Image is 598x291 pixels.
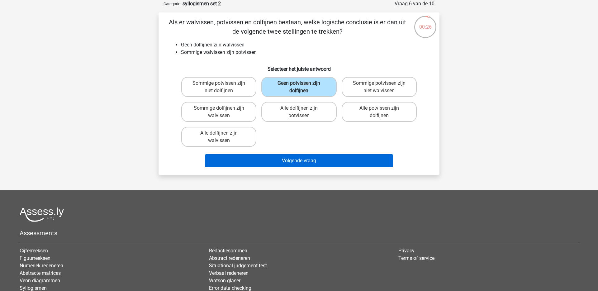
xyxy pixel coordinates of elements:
[342,77,417,97] label: Sommige potvissen zijn niet walvissen
[20,263,63,269] a: Numeriek redeneren
[20,285,47,291] a: Syllogismen
[398,255,434,261] a: Terms of service
[261,102,336,122] label: Alle dolfijnen zijn potvissen
[183,1,221,7] strong: syllogismen set 2
[209,248,247,254] a: Redactiesommen
[20,229,578,237] h5: Assessments
[181,49,430,56] li: Sommige walvissen zijn potvissen
[181,41,430,49] li: Geen dolfijnen zijn walvissen
[20,255,50,261] a: Figuurreeksen
[181,102,256,122] label: Sommige dolfijnen zijn walvissen
[20,278,60,284] a: Venn diagrammen
[181,77,256,97] label: Sommige potvissen zijn niet dolfijnen
[168,61,430,72] h6: Selecteer het juiste antwoord
[209,263,267,269] a: Situational judgement test
[261,77,336,97] label: Geen potvissen zijn dolfijnen
[414,15,437,31] div: 00:26
[168,17,406,36] p: Als er walvissen, potvissen en dolfijnen bestaan, welke logische conclusie is er dan uit de volge...
[20,207,64,222] img: Assessly logo
[398,248,415,254] a: Privacy
[181,127,256,147] label: Alle dolfijnen zijn walvissen
[209,278,240,284] a: Watson glaser
[209,270,249,276] a: Verbaal redeneren
[342,102,417,122] label: Alle potvissen zijn dolfijnen
[20,270,61,276] a: Abstracte matrices
[205,154,393,167] button: Volgende vraag
[20,248,48,254] a: Cijferreeksen
[164,2,181,6] small: Categorie:
[209,255,250,261] a: Abstract redeneren
[209,285,251,291] a: Error data checking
